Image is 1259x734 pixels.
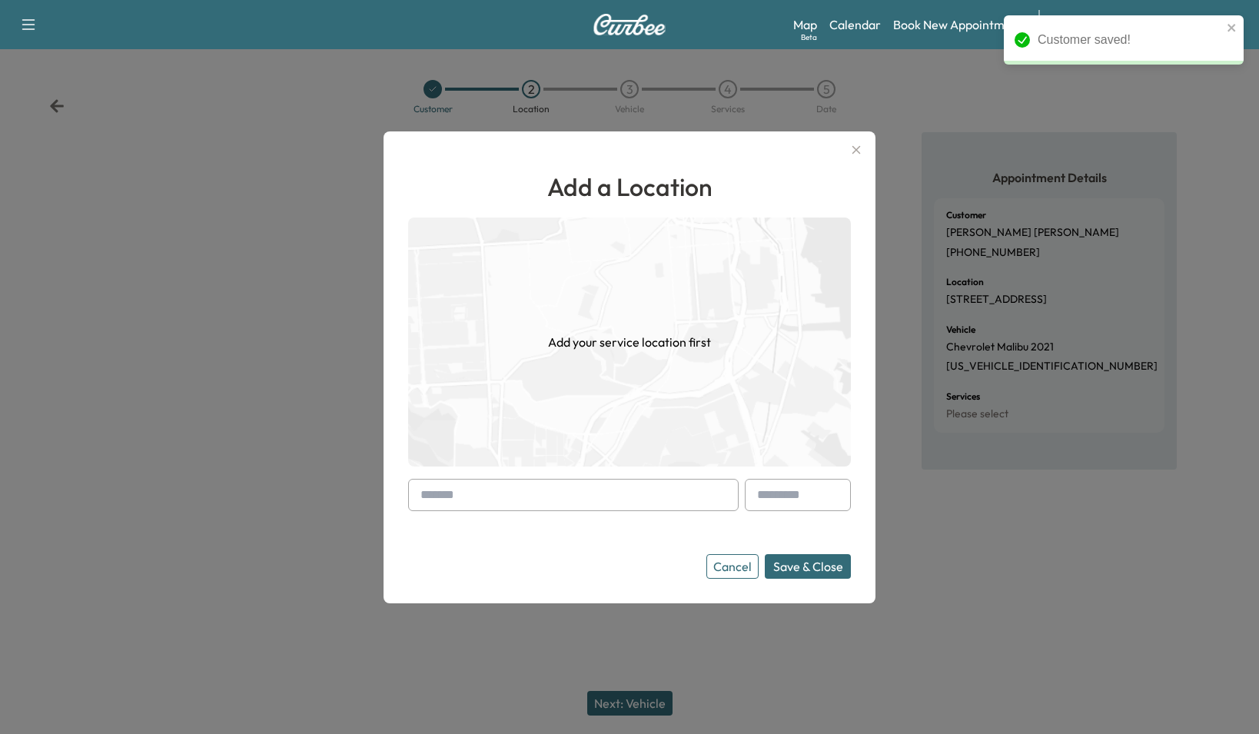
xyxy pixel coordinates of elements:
[548,333,711,351] h1: Add your service location first
[593,14,666,35] img: Curbee Logo
[801,32,817,43] div: Beta
[408,218,851,467] img: empty-map-CL6vilOE.png
[893,15,1023,34] a: Book New Appointment
[1038,31,1222,49] div: Customer saved!
[765,554,851,579] button: Save & Close
[793,15,817,34] a: MapBeta
[706,554,759,579] button: Cancel
[1227,22,1237,34] button: close
[408,168,851,205] h1: Add a Location
[829,15,881,34] a: Calendar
